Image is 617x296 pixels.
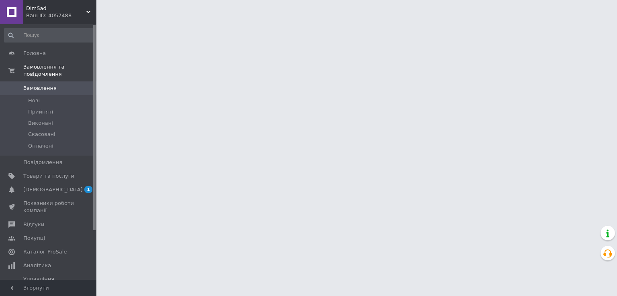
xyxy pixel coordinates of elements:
span: Головна [23,50,46,57]
input: Пошук [4,28,95,43]
div: Ваш ID: 4057488 [26,12,96,19]
span: Каталог ProSale [23,248,67,255]
span: [DEMOGRAPHIC_DATA] [23,186,83,193]
span: Замовлення та повідомлення [23,63,96,78]
span: Скасовані [28,131,55,138]
span: DimSad [26,5,86,12]
span: Управління сайтом [23,276,74,290]
span: Аналітика [23,262,51,269]
span: Замовлення [23,85,57,92]
span: 1 [84,186,92,193]
span: Товари та послуги [23,172,74,180]
span: Повідомлення [23,159,62,166]
span: Прийняті [28,108,53,116]
span: Оплачені [28,142,53,150]
span: Нові [28,97,40,104]
span: Покупці [23,235,45,242]
span: Виконані [28,120,53,127]
span: Показники роботи компанії [23,200,74,214]
span: Відгуки [23,221,44,228]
